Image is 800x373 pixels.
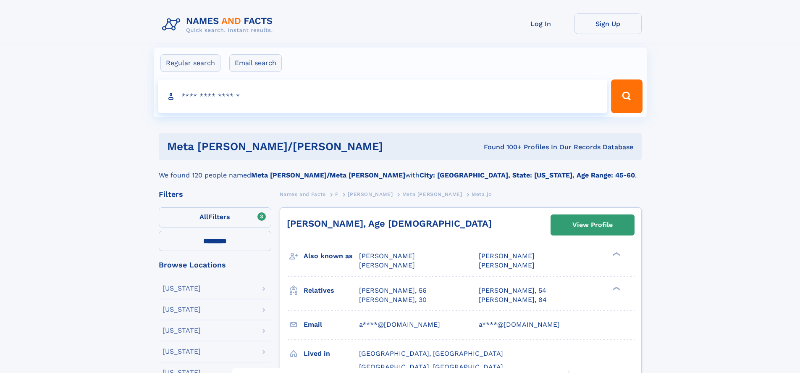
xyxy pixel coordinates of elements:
input: search input [158,79,608,113]
label: Email search [229,54,282,72]
div: ❯ [611,286,621,291]
a: Names and Facts [280,189,326,199]
label: Regular search [160,54,220,72]
span: [GEOGRAPHIC_DATA], [GEOGRAPHIC_DATA] [359,363,503,371]
span: [GEOGRAPHIC_DATA], [GEOGRAPHIC_DATA] [359,349,503,357]
a: Meta [PERSON_NAME] [402,189,462,199]
span: [PERSON_NAME] [479,261,535,269]
div: [US_STATE] [163,348,201,355]
button: Search Button [611,79,642,113]
div: View Profile [572,215,613,235]
a: [PERSON_NAME], 84 [479,295,547,304]
h3: Relatives [304,283,359,298]
div: ❯ [611,251,621,257]
h3: Email [304,317,359,332]
h3: Lived in [304,347,359,361]
span: F [335,191,338,197]
a: [PERSON_NAME], 54 [479,286,546,295]
a: Log In [507,13,574,34]
div: [US_STATE] [163,285,201,292]
img: Logo Names and Facts [159,13,280,36]
span: [PERSON_NAME] [348,191,393,197]
a: [PERSON_NAME], 30 [359,295,427,304]
span: [PERSON_NAME] [479,252,535,260]
div: [US_STATE] [163,327,201,334]
div: Found 100+ Profiles In Our Records Database [433,143,633,152]
span: [PERSON_NAME] [359,261,415,269]
span: Meta [PERSON_NAME] [402,191,462,197]
a: [PERSON_NAME] [348,189,393,199]
a: Sign Up [574,13,642,34]
div: [US_STATE] [163,306,201,313]
a: F [335,189,338,199]
span: [PERSON_NAME] [359,252,415,260]
a: [PERSON_NAME], 56 [359,286,427,295]
span: All [199,213,208,221]
h3: Also known as [304,249,359,263]
h1: meta [PERSON_NAME]/[PERSON_NAME] [167,141,433,152]
label: Filters [159,207,271,228]
a: [PERSON_NAME], Age [DEMOGRAPHIC_DATA] [287,218,492,229]
b: Meta [PERSON_NAME]/Meta [PERSON_NAME] [251,171,405,179]
a: View Profile [551,215,634,235]
div: We found 120 people named with . [159,160,642,180]
div: Browse Locations [159,261,271,269]
b: City: [GEOGRAPHIC_DATA], State: [US_STATE], Age Range: 45-60 [420,171,635,179]
div: Filters [159,190,271,198]
span: Meta jo [472,191,491,197]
